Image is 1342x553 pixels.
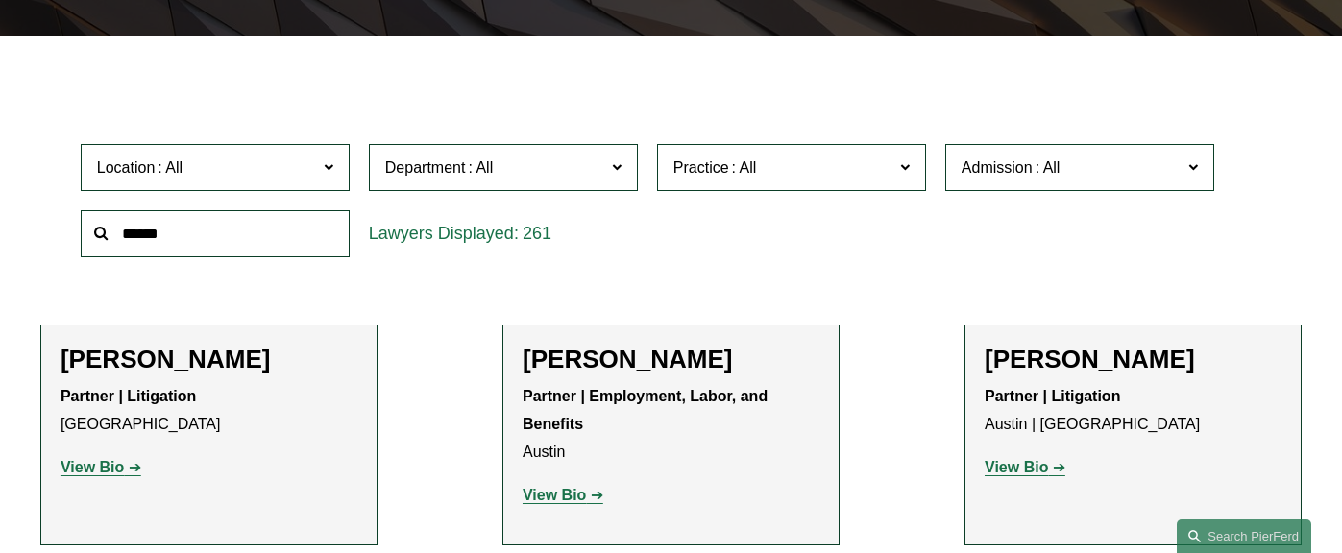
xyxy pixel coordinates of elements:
[523,224,551,243] span: 261
[985,345,1281,375] h2: [PERSON_NAME]
[61,388,196,404] strong: Partner | Litigation
[985,388,1120,404] strong: Partner | Litigation
[523,487,603,503] a: View Bio
[385,159,466,176] span: Department
[523,388,772,432] strong: Partner | Employment, Labor, and Benefits
[61,345,357,375] h2: [PERSON_NAME]
[985,383,1281,439] p: Austin | [GEOGRAPHIC_DATA]
[523,383,819,466] p: Austin
[673,159,729,176] span: Practice
[962,159,1033,176] span: Admission
[97,159,156,176] span: Location
[61,459,124,475] strong: View Bio
[523,345,819,375] h2: [PERSON_NAME]
[985,459,1065,475] a: View Bio
[61,459,141,475] a: View Bio
[985,459,1048,475] strong: View Bio
[61,383,357,439] p: [GEOGRAPHIC_DATA]
[523,487,586,503] strong: View Bio
[1177,519,1311,553] a: Search this site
